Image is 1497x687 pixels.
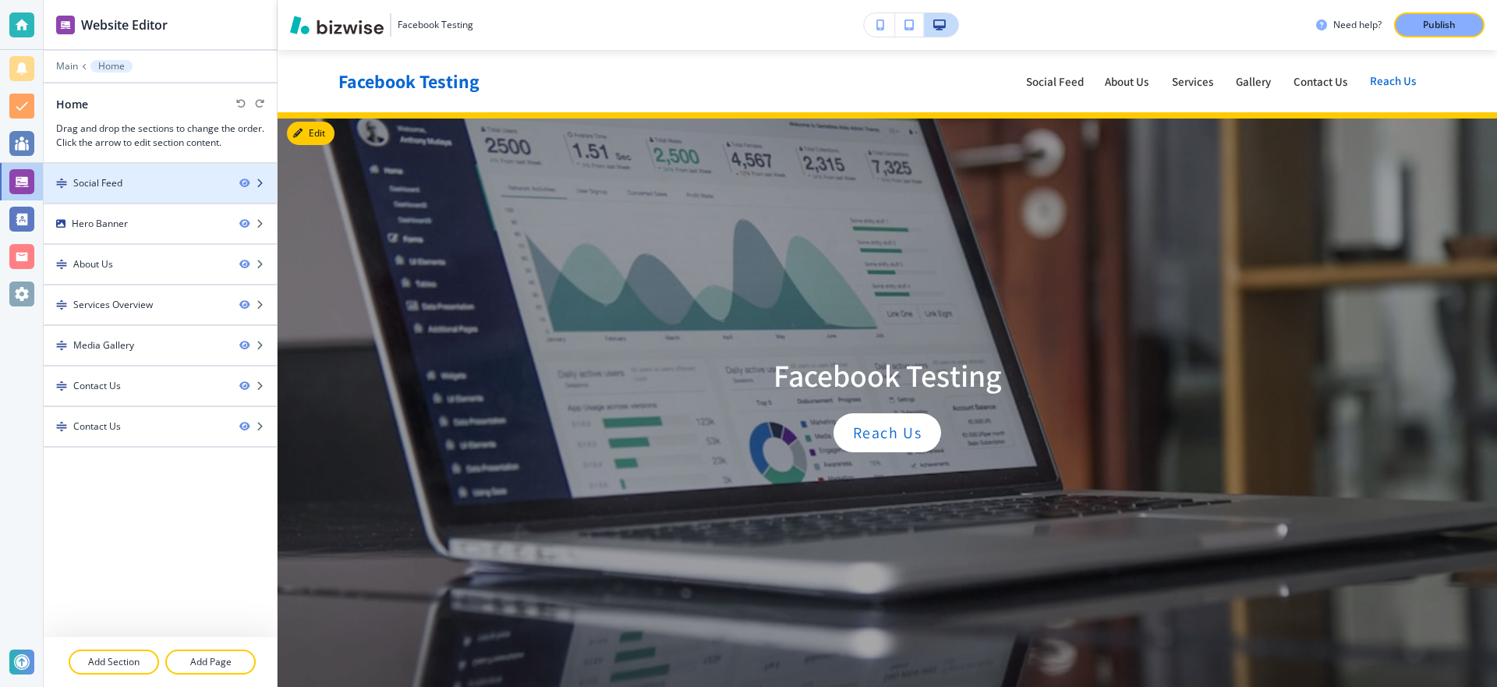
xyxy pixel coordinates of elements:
div: Reach Us [833,413,942,452]
p: Contact Us [1294,76,1350,87]
div: Contact Us [73,379,121,393]
h1: Facebook Testing [773,356,1002,395]
p: Publish [1423,18,1456,32]
p: Social Feed [1026,76,1085,87]
button: Edit [287,122,334,145]
img: Drag [56,259,67,270]
img: Drag [56,421,67,432]
div: DragAbout Us [44,245,277,284]
p: Add Section [70,655,157,669]
button: Facebook Testing [290,13,473,37]
span: Facebook Testing [338,69,480,93]
p: Add Page [167,655,254,669]
button: Add Section [69,650,159,675]
button: Publish [1394,12,1485,37]
img: editor icon [56,16,75,34]
img: Drag [56,340,67,351]
h2: Home [56,96,88,112]
div: DragMedia Gallery [44,326,277,365]
div: DragContact Us [44,407,277,446]
div: Services Overview [73,298,153,312]
div: Contact Us [73,420,121,434]
h3: Facebook Testing [398,18,473,32]
p: Gallery [1236,76,1273,87]
div: DragServices Overview [44,285,277,324]
h3: Need help? [1333,18,1382,32]
button: Add Page [165,650,256,675]
p: Reach Us [1370,72,1417,91]
div: About Us [73,257,113,271]
div: Hero Banner [72,217,128,231]
h3: Drag and drop the sections to change the order. Click the arrow to edit section content. [56,122,264,150]
button: Main [56,61,78,72]
img: Drag [56,381,67,391]
div: Social Feed [73,176,122,190]
img: Drag [56,299,67,310]
div: Media Gallery [73,338,134,352]
div: DragSocial Feed [44,164,277,203]
p: Services [1172,76,1216,87]
p: About Us [1105,76,1152,87]
h2: Website Editor [81,16,168,34]
p: Reach Us [853,420,922,445]
div: Hero Banner [44,204,277,243]
img: Drag [56,178,67,189]
div: DragContact Us [44,367,277,405]
img: Bizwise Logo [290,16,384,34]
p: Home [98,61,125,72]
button: Home [90,60,133,73]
